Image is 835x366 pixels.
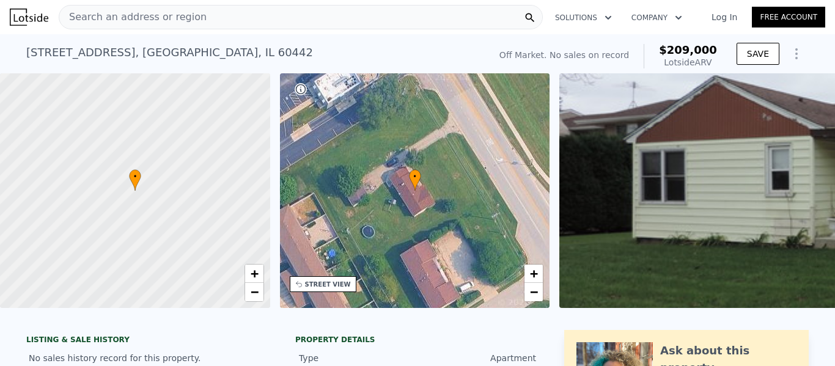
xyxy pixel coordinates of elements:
a: Zoom in [524,265,543,283]
button: Solutions [545,7,622,29]
span: • [129,171,141,182]
button: SAVE [737,43,779,65]
a: Zoom out [524,283,543,301]
div: Apartment [417,352,536,364]
div: Off Market. No sales on record [499,49,629,61]
div: Property details [295,335,540,345]
div: [STREET_ADDRESS] , [GEOGRAPHIC_DATA] , IL 60442 [26,44,313,61]
span: − [530,284,538,299]
a: Zoom out [245,283,263,301]
button: Company [622,7,692,29]
button: Show Options [784,42,809,66]
div: • [409,169,421,191]
img: Lotside [10,9,48,26]
span: + [530,266,538,281]
span: $209,000 [659,43,717,56]
a: Free Account [752,7,825,27]
div: Type [299,352,417,364]
span: − [250,284,258,299]
div: • [129,169,141,191]
span: Search an address or region [59,10,207,24]
div: LISTING & SALE HISTORY [26,335,271,347]
span: • [409,171,421,182]
a: Zoom in [245,265,263,283]
span: + [250,266,258,281]
div: STREET VIEW [305,280,351,289]
a: Log In [697,11,752,23]
div: Lotside ARV [659,56,717,68]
